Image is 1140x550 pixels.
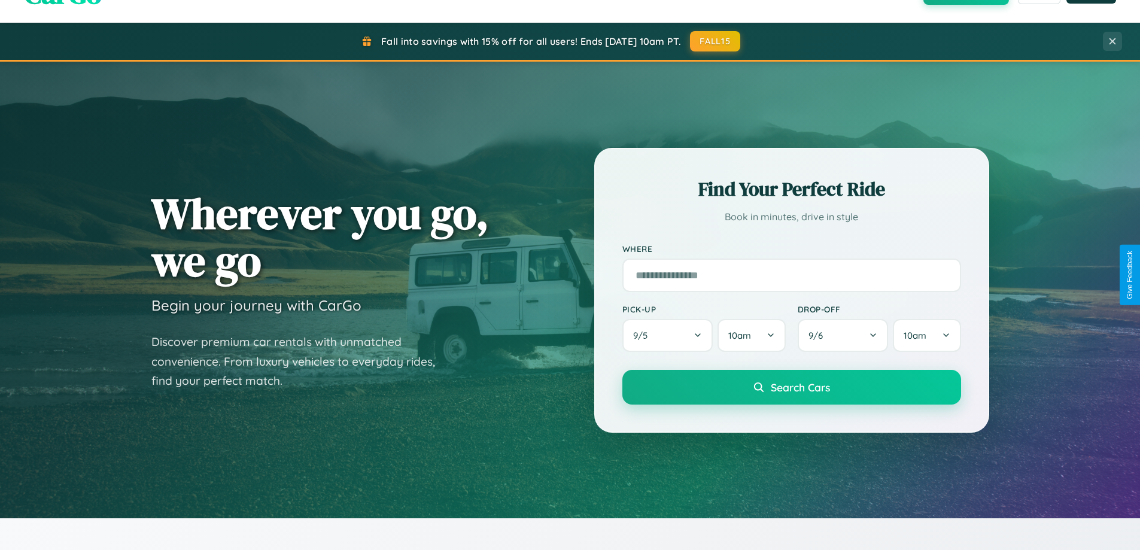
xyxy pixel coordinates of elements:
span: Search Cars [771,381,830,394]
span: 10am [728,330,751,341]
button: 9/5 [622,319,713,352]
p: Book in minutes, drive in style [622,208,961,226]
h3: Begin your journey with CarGo [151,296,361,314]
div: Give Feedback [1126,251,1134,299]
label: Pick-up [622,304,786,314]
label: Drop-off [798,304,961,314]
h1: Wherever you go, we go [151,190,489,284]
p: Discover premium car rentals with unmatched convenience. From luxury vehicles to everyday rides, ... [151,332,451,391]
h2: Find Your Perfect Ride [622,176,961,202]
button: 10am [893,319,960,352]
span: 10am [904,330,926,341]
button: Search Cars [622,370,961,405]
span: Fall into savings with 15% off for all users! Ends [DATE] 10am PT. [381,35,681,47]
button: 10am [718,319,785,352]
button: 9/6 [798,319,889,352]
label: Where [622,244,961,254]
span: 9 / 5 [633,330,653,341]
button: FALL15 [690,31,740,51]
span: 9 / 6 [808,330,829,341]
